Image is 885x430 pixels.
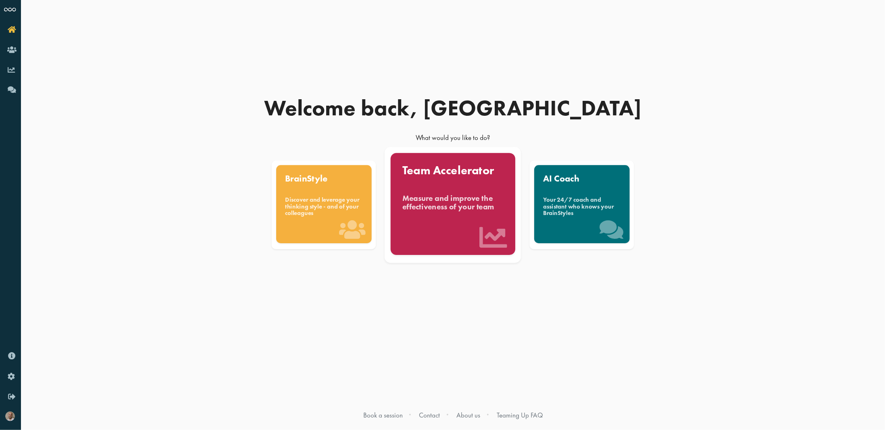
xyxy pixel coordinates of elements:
div: BrainStyle [285,174,363,183]
div: Team Accelerator [402,165,504,177]
div: AI Coach [543,174,621,183]
a: Teaming Up FAQ [497,411,543,420]
div: Welcome back, [GEOGRAPHIC_DATA] [260,97,647,119]
div: Measure and improve the effectiveness of your team [402,194,504,211]
div: Your 24/7 coach and assistant who knows your BrainStyles [543,196,621,217]
a: Book a session [363,411,403,420]
a: BrainStyle Discover and leverage your thinking style - and of your colleagues [263,154,385,255]
div: What would you like to do? [260,133,647,146]
a: AI Coach Your 24/7 coach and assistant who knows your BrainStyles [521,154,643,255]
div: Discover and leverage your thinking style - and of your colleagues [285,196,363,217]
a: About us [456,411,480,420]
a: Contact [419,411,440,420]
a: Team Accelerator Measure and improve the effectiveness of your team [392,154,514,255]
